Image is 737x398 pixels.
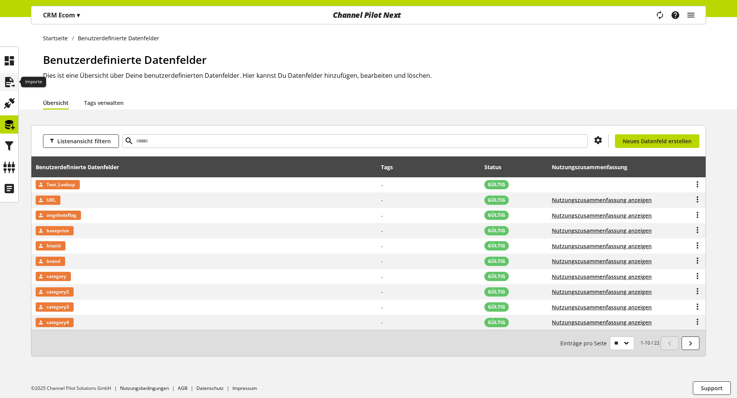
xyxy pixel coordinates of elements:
span: - [381,227,383,234]
button: Support [693,381,731,395]
span: Einträge pro Seite [560,339,610,347]
button: Nutzungszusammenfassung anzeigen [552,242,652,250]
span: category3 [46,302,69,312]
span: category [46,272,66,281]
div: Benutzerdefinierte Datenfelder [36,163,127,171]
span: - [381,257,383,265]
span: - [381,196,383,204]
small: 1-10 / 22 [560,336,660,350]
button: Nutzungszusammenfassung anzeigen [552,273,652,281]
span: category4 [46,318,69,327]
span: GÜLTIG [488,288,505,295]
div: Tags [381,163,393,171]
div: Importe [21,77,46,87]
span: Neues Datenfeld erstellen [623,137,692,145]
a: Nutzungsbedingungen [120,385,169,391]
button: Nutzungszusammenfassung anzeigen [552,196,652,204]
p: CRM Ecom [43,10,80,20]
span: brand [46,257,60,266]
div: Nutzungszusammenfassung [552,163,635,171]
span: GÜLTIG [488,273,505,280]
span: category2 [46,287,69,297]
span: Support [701,384,723,392]
button: Nutzungszusammenfassung anzeigen [552,288,652,296]
button: Nutzungszusammenfassung anzeigen [552,211,652,220]
span: GÜLTIG [488,212,505,219]
a: Übersicht [43,96,69,110]
span: angebotsflag [46,211,76,220]
span: Benutzerdefinierte Datenfelder [43,52,207,67]
span: - [381,273,383,280]
span: GÜLTIG [488,304,505,311]
span: - [381,304,383,311]
a: Impressum [232,385,257,391]
button: Nutzungszusammenfassung anzeigen [552,303,652,311]
button: Listenansicht filtern [43,134,119,148]
button: Nutzungszusammenfassung anzeigen [552,226,652,235]
span: GÜLTIG [488,258,505,265]
span: ▾ [77,11,80,19]
span: - [381,242,383,250]
li: ©2025 Channel Pilot Solutions GmbH [31,385,120,392]
span: - [381,288,383,295]
span: baseprice [46,226,69,235]
span: Test_Lookup [46,180,75,189]
div: Status [484,163,509,171]
span: - [381,181,383,189]
span: - [381,319,383,326]
button: Nutzungszusammenfassung anzeigen [552,318,652,326]
span: Listenansicht filtern [57,137,111,145]
span: biozid [46,241,61,250]
span: GÜLTIG [488,181,505,188]
span: GÜLTIG [488,319,505,326]
span: GÜLTIG [488,227,505,234]
h2: Dies ist eine Übersicht über Deine benutzerdefinierten Datenfelder. Hier kannst Du Datenfelder hi... [43,71,706,80]
a: AGB [178,385,188,391]
a: Tags verwalten [84,96,124,110]
span: URL [46,196,56,205]
span: - [381,212,383,219]
nav: main navigation [31,6,706,24]
a: Startseite [43,34,72,42]
a: Neues Datenfeld erstellen [615,134,699,148]
a: Datenschutz [196,385,224,391]
span: GÜLTIG [488,197,505,204]
button: Nutzungszusammenfassung anzeigen [552,257,652,265]
span: GÜLTIG [488,242,505,249]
